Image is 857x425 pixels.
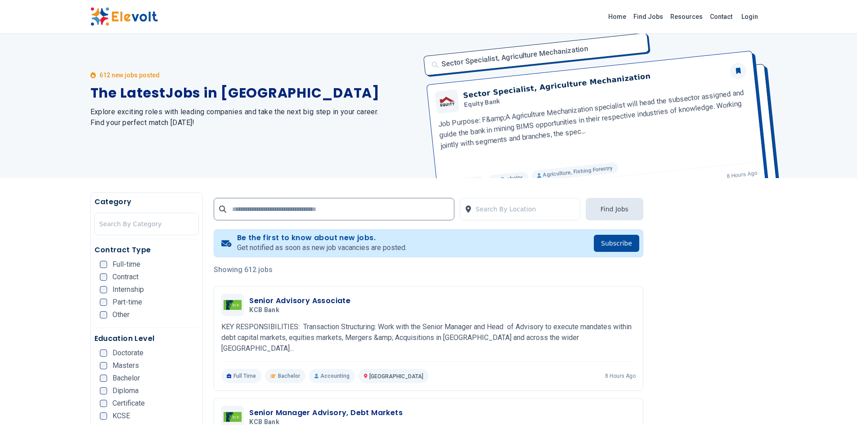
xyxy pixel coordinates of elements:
[100,299,107,306] input: Part-time
[100,412,107,420] input: KCSE
[112,387,139,394] span: Diploma
[112,412,130,420] span: KCSE
[112,299,142,306] span: Part-time
[100,362,107,369] input: Masters
[90,107,418,128] h2: Explore exciting roles with leading companies and take the next big step in your career. Find you...
[112,286,144,293] span: Internship
[630,9,667,24] a: Find Jobs
[112,375,140,382] span: Bachelor
[112,362,139,369] span: Masters
[706,9,736,24] a: Contact
[112,349,144,357] span: Doctorate
[100,286,107,293] input: Internship
[586,198,643,220] button: Find Jobs
[221,294,636,383] a: KCB BankSenior Advisory AssociateKCB BankKEY RESPONSIBILITIES: Transaction Structuring: Work with...
[249,407,403,418] h3: Senior Manager Advisory, Debt Markets
[90,7,158,26] img: Elevolt
[221,369,261,383] p: Full Time
[100,349,107,357] input: Doctorate
[237,242,407,253] p: Get notified as soon as new job vacancies are posted.
[812,382,857,425] iframe: Chat Widget
[100,261,107,268] input: Full-time
[100,400,107,407] input: Certificate
[100,387,107,394] input: Diploma
[94,245,199,255] h5: Contract Type
[224,412,242,422] img: KCB Bank
[249,295,350,306] h3: Senior Advisory Associate
[90,85,418,101] h1: The Latest Jobs in [GEOGRAPHIC_DATA]
[214,264,643,275] p: Showing 612 jobs
[100,311,107,318] input: Other
[736,8,763,26] a: Login
[94,333,199,344] h5: Education Level
[112,400,145,407] span: Certificate
[605,9,630,24] a: Home
[594,235,639,252] button: Subscribe
[112,311,130,318] span: Other
[249,306,279,314] span: KCB Bank
[112,261,140,268] span: Full-time
[605,372,636,380] p: 8 hours ago
[667,9,706,24] a: Resources
[221,322,636,354] p: KEY RESPONSIBILITIES: Transaction Structuring: Work with the Senior Manager and Head of Advisory ...
[278,372,300,380] span: Bachelor
[94,197,199,207] h5: Category
[99,71,160,80] p: 612 new jobs posted
[224,300,242,310] img: KCB Bank
[309,369,355,383] p: Accounting
[112,273,139,281] span: Contract
[100,375,107,382] input: Bachelor
[369,373,423,380] span: [GEOGRAPHIC_DATA]
[100,273,107,281] input: Contract
[237,233,407,242] h4: Be the first to know about new jobs.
